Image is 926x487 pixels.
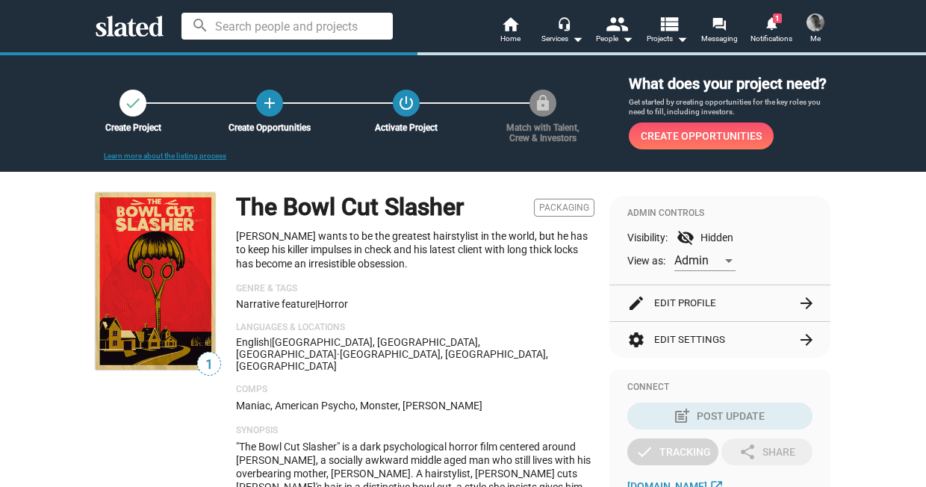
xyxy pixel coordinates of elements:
[220,122,319,133] div: Create Opportunities
[236,191,464,223] h1: The Bowl Cut Slasher
[236,336,270,348] span: English
[236,348,548,372] span: [GEOGRAPHIC_DATA], [GEOGRAPHIC_DATA], [GEOGRAPHIC_DATA]
[739,443,756,461] mat-icon: share
[739,438,795,465] div: Share
[618,30,636,48] mat-icon: arrow_drop_down
[712,16,726,31] mat-icon: forum
[393,90,420,117] button: Activate Project
[627,382,812,394] div: Connect
[627,294,645,312] mat-icon: edit
[627,229,812,246] div: Visibility: Hidden
[261,94,279,112] mat-icon: add
[270,336,272,348] span: |
[798,10,833,49] button: Jason MorilloMe
[198,355,220,375] span: 1
[236,229,594,271] p: [PERSON_NAME] wants to be the greatest hairstylist in the world, but he has to keep his killer im...
[764,16,778,30] mat-icon: notifications
[673,407,691,425] mat-icon: post_add
[721,438,812,465] button: Share
[397,94,415,112] mat-icon: power_settings_new
[773,13,782,23] span: 1
[701,30,738,48] span: Messaging
[236,336,480,360] span: [GEOGRAPHIC_DATA], [GEOGRAPHIC_DATA], [GEOGRAPHIC_DATA]
[677,229,694,246] mat-icon: visibility_off
[236,322,594,334] p: Languages & Locations
[751,30,792,48] span: Notifications
[256,90,283,117] a: Create Opportunities
[627,438,718,465] button: Tracking
[124,94,142,112] mat-icon: check
[541,30,583,48] div: Services
[629,97,830,117] p: Get started by creating opportunities for the key roles you need to fill, including investors.
[181,13,393,40] input: Search people and projects
[84,122,182,133] div: Create Project
[96,193,215,370] img: The Bowl Cut Slasher
[500,30,521,48] span: Home
[629,74,830,94] h3: What does your project need?
[104,152,226,160] a: Learn more about the listing process
[629,122,774,149] a: Create Opportunities
[337,348,340,360] span: ·
[557,16,571,30] mat-icon: headset_mic
[627,208,812,220] div: Admin Controls
[236,298,315,310] span: Narrative feature
[745,15,798,48] a: 1Notifications
[798,294,815,312] mat-icon: arrow_forward
[606,13,627,34] mat-icon: people
[636,443,653,461] mat-icon: check
[627,285,812,321] button: Edit Profile
[501,15,519,33] mat-icon: home
[236,283,594,295] p: Genre & Tags
[641,15,693,48] button: Projects
[658,13,680,34] mat-icon: view_list
[484,15,536,48] a: Home
[641,122,762,149] span: Create Opportunities
[536,15,588,48] button: Services
[568,30,586,48] mat-icon: arrow_drop_down
[807,13,824,31] img: Jason Morillo
[647,30,688,48] span: Projects
[317,298,348,310] span: Horror
[693,15,745,48] a: Messaging
[627,403,812,429] button: Post Update
[236,425,594,437] p: Synopsis
[588,15,641,48] button: People
[627,322,812,358] button: Edit Settings
[315,298,317,310] span: |
[357,122,456,133] div: Activate Project
[534,199,594,217] span: Packaging
[673,30,691,48] mat-icon: arrow_drop_down
[798,331,815,349] mat-icon: arrow_forward
[236,384,594,396] p: Comps
[674,253,709,267] span: Admin
[676,403,765,429] div: Post Update
[596,30,633,48] div: People
[636,438,711,465] div: Tracking
[236,399,594,413] p: Maniac, American Psycho, Monster, [PERSON_NAME]
[627,331,645,349] mat-icon: settings
[810,30,821,48] span: Me
[627,254,665,268] span: View as:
